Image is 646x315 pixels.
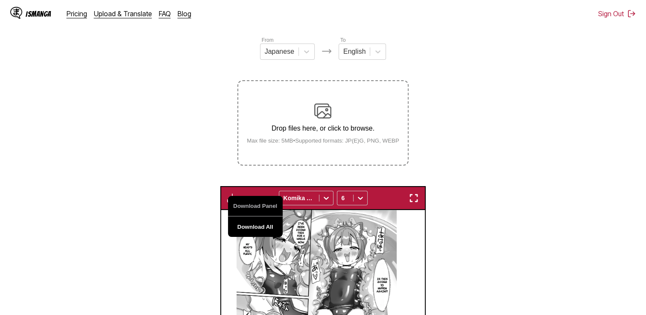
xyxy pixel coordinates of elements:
[240,125,406,132] p: Drop files here, or click to browse.
[598,9,636,18] button: Sign Out
[627,9,636,18] img: Sign out
[67,9,87,18] a: Pricing
[159,9,171,18] a: FAQ
[340,37,346,43] label: To
[228,196,283,216] button: Download Panel
[228,216,283,237] button: Download All
[240,137,406,144] small: Max file size: 5MB • Supported formats: JP(E)G, PNG, WEBP
[10,7,22,19] img: IsManga Logo
[26,10,51,18] div: IsManga
[295,220,307,245] p: I've been doing this for a while now.
[242,241,254,257] p: My head's all fuzzy...
[227,193,237,203] img: Download translated images
[178,9,191,18] a: Blog
[94,9,152,18] a: Upload & Translate
[375,276,389,295] p: Is this going to happen again?!
[409,193,419,203] img: Enter fullscreen
[10,7,67,20] a: IsManga LogoIsManga
[262,37,274,43] label: From
[322,46,332,56] img: Languages icon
